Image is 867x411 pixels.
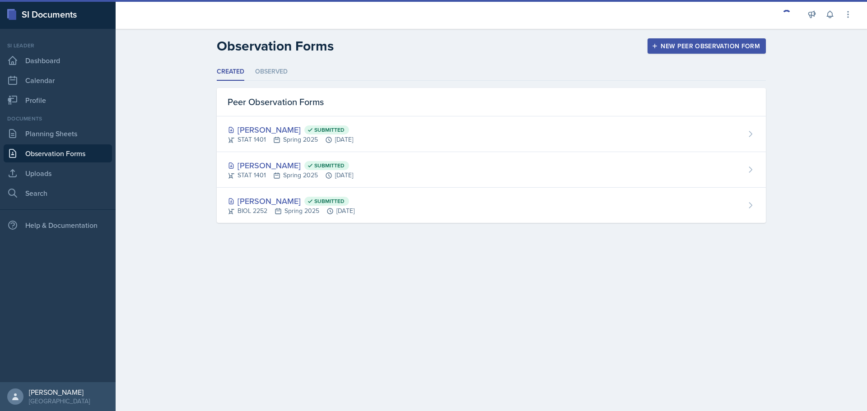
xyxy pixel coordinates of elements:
a: [PERSON_NAME] Submitted STAT 1401Spring 2025[DATE] [217,152,766,188]
li: Observed [255,63,288,81]
li: Created [217,63,244,81]
div: [PERSON_NAME] [228,195,354,207]
a: Observation Forms [4,144,112,162]
span: Submitted [314,126,345,134]
button: New Peer Observation Form [648,38,766,54]
div: BIOL 2252 Spring 2025 [DATE] [228,206,354,216]
div: Documents [4,115,112,123]
div: Peer Observation Forms [217,88,766,116]
span: Submitted [314,198,345,205]
div: STAT 1401 Spring 2025 [DATE] [228,171,353,180]
span: Submitted [314,162,345,169]
div: Help & Documentation [4,216,112,234]
div: New Peer Observation Form [653,42,760,50]
a: Calendar [4,71,112,89]
div: [PERSON_NAME] [29,388,90,397]
a: [PERSON_NAME] Submitted BIOL 2252Spring 2025[DATE] [217,188,766,223]
a: Dashboard [4,51,112,69]
a: Uploads [4,164,112,182]
div: [GEOGRAPHIC_DATA] [29,397,90,406]
div: [PERSON_NAME] [228,159,353,171]
div: STAT 1401 Spring 2025 [DATE] [228,135,353,144]
a: Search [4,184,112,202]
h2: Observation Forms [217,38,334,54]
a: Planning Sheets [4,125,112,143]
a: Profile [4,91,112,109]
div: Si leader [4,42,112,50]
a: [PERSON_NAME] Submitted STAT 1401Spring 2025[DATE] [217,116,766,152]
div: [PERSON_NAME] [228,124,353,136]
